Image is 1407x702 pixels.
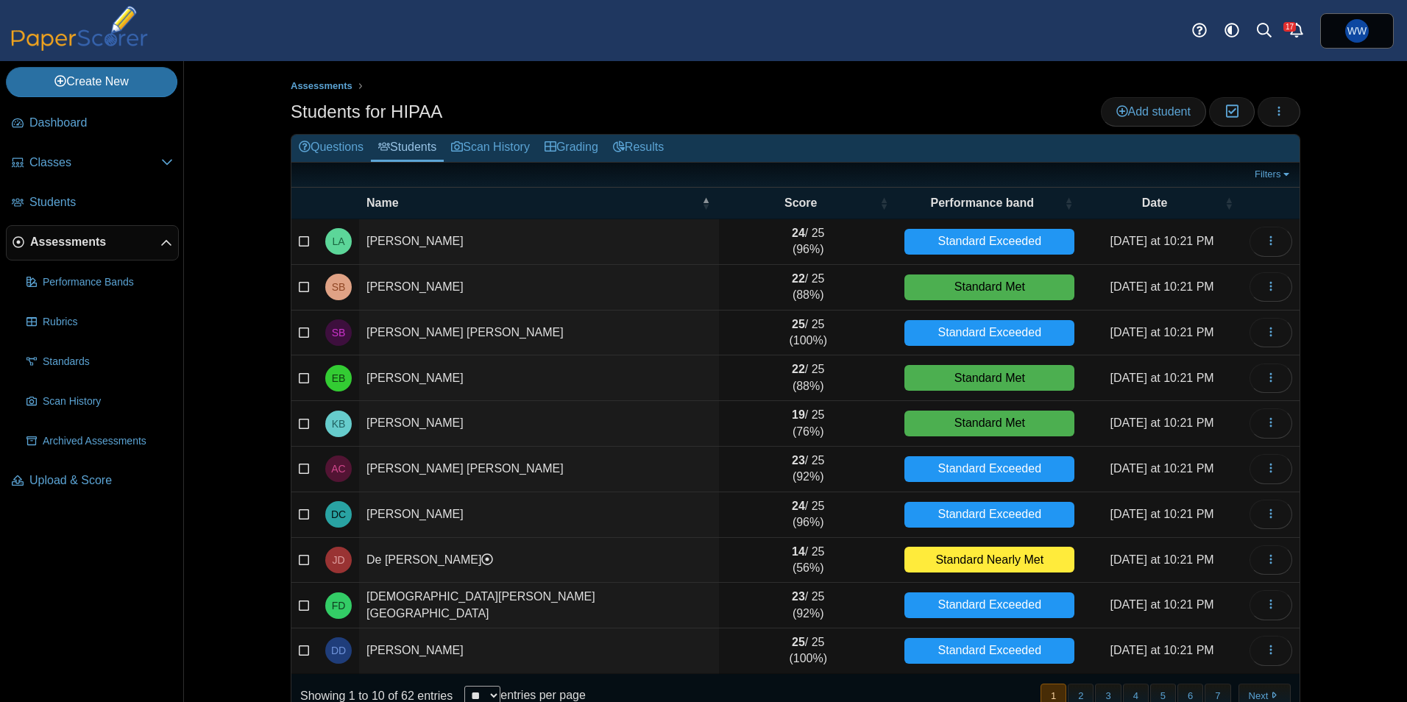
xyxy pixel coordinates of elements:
b: 25 [792,318,805,330]
span: William Whitney [1345,19,1369,43]
a: PaperScorer [6,40,153,53]
a: Students [6,185,179,221]
a: Filters [1251,167,1296,182]
a: Assessments [6,225,179,260]
b: 25 [792,636,805,648]
span: Upload & Score [29,472,173,489]
div: Standard Nearly Met [904,547,1074,572]
span: Scan History [43,394,173,409]
span: Kaylee Bruner [332,419,346,429]
span: Archived Assessments [43,434,173,449]
time: Sep 9, 2025 at 10:21 PM [1110,508,1214,520]
div: Standard Exceeded [904,592,1074,618]
span: Sophia Baldazo [332,282,346,292]
b: 23 [792,590,805,603]
span: Desirae Casados [331,509,346,520]
a: Assessments [287,77,356,96]
span: Jazzlyn De La Rosa [332,555,344,565]
td: / 25 (96%) [719,492,897,538]
span: Performance Bands [43,275,173,290]
b: 19 [792,408,805,421]
h1: Students for HIPAA [291,99,442,124]
div: Standard Met [904,365,1074,391]
span: Students [29,194,173,210]
div: Standard Met [904,411,1074,436]
b: 22 [792,363,805,375]
td: [PERSON_NAME] [359,265,719,311]
div: Standard Exceeded [904,502,1074,528]
span: Add student [1116,105,1191,118]
a: Create New [6,67,177,96]
span: Assessments [30,234,160,250]
a: Standards [21,344,179,380]
span: Score [784,196,817,209]
span: Name : Activate to invert sorting [701,188,710,219]
span: Dashboard [29,115,173,131]
span: Name [366,196,399,209]
label: entries per page [500,689,586,701]
span: Sarahi Barajas Ybarra [332,327,346,338]
div: Standard Exceeded [904,456,1074,482]
span: Destiny Dominguez [331,645,346,656]
time: Sep 9, 2025 at 10:21 PM [1110,644,1214,656]
div: Standard Exceeded [904,229,1074,255]
span: Date : Activate to sort [1225,188,1233,219]
time: Sep 9, 2025 at 10:21 PM [1110,462,1214,475]
time: Sep 9, 2025 at 10:21 PM [1110,416,1214,429]
span: Classes [29,155,161,171]
td: / 25 (92%) [719,447,897,492]
a: Results [606,135,671,162]
img: PaperScorer [6,6,153,51]
time: Sep 9, 2025 at 10:21 PM [1110,598,1214,611]
td: [PERSON_NAME] [359,355,719,401]
span: Rubrics [43,315,173,330]
a: Upload & Score [6,464,179,499]
time: Sep 9, 2025 at 10:21 PM [1110,372,1214,384]
time: Sep 9, 2025 at 10:21 PM [1110,553,1214,566]
b: 23 [792,454,805,467]
a: Grading [537,135,606,162]
a: Scan History [21,384,179,419]
td: [DEMOGRAPHIC_DATA][PERSON_NAME][GEOGRAPHIC_DATA] [359,583,719,628]
td: / 25 (88%) [719,265,897,311]
b: 22 [792,272,805,285]
div: Standard Exceeded [904,638,1074,664]
td: / 25 (92%) [719,583,897,628]
a: William Whitney [1320,13,1394,49]
td: / 25 (96%) [719,219,897,265]
td: [PERSON_NAME] [359,628,719,674]
td: / 25 (56%) [719,538,897,584]
td: De [PERSON_NAME] [359,538,719,584]
td: / 25 (100%) [719,311,897,356]
a: Classes [6,146,179,181]
span: Francia DeJesus [332,600,346,611]
span: Date [1142,196,1168,209]
span: Score : Activate to sort [879,188,888,219]
a: Rubrics [21,305,179,340]
time: Sep 9, 2025 at 10:21 PM [1110,235,1214,247]
b: 24 [792,500,805,512]
td: / 25 (88%) [719,355,897,401]
a: Dashboard [6,106,179,141]
b: 14 [792,545,805,558]
span: Annelys Cabrera Ontiveros [331,464,345,474]
a: Questions [291,135,371,162]
a: Performance Bands [21,265,179,300]
a: Scan History [444,135,537,162]
td: [PERSON_NAME] [359,492,719,538]
td: [PERSON_NAME] [PERSON_NAME] [359,447,719,492]
a: Archived Assessments [21,424,179,459]
span: Performance band [931,196,1034,209]
span: Lea Arzola [332,236,344,247]
span: Elisabeth Bradski [332,373,346,383]
a: Add student [1101,97,1206,127]
td: [PERSON_NAME] [PERSON_NAME] [359,311,719,356]
span: Assessments [291,80,352,91]
div: Standard Met [904,274,1074,300]
span: William Whitney [1347,26,1367,36]
time: Sep 9, 2025 at 10:21 PM [1110,280,1214,293]
td: / 25 (100%) [719,628,897,674]
td: [PERSON_NAME] [359,401,719,447]
a: Students [371,135,444,162]
b: 24 [792,227,805,239]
